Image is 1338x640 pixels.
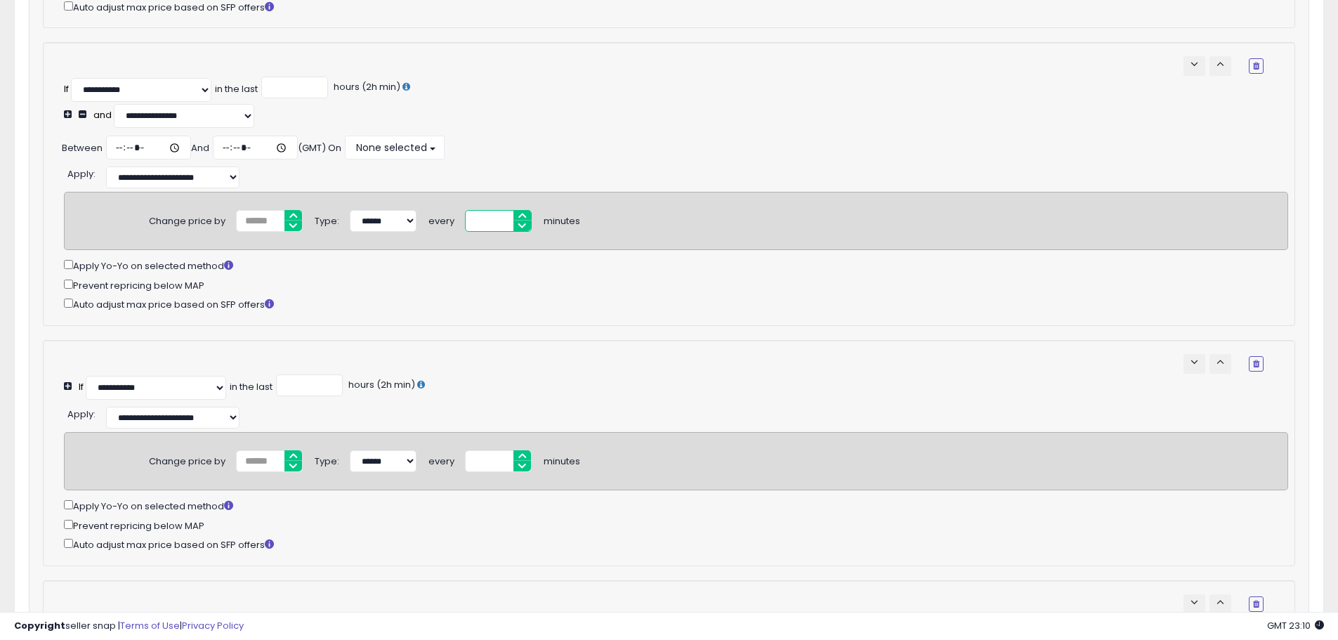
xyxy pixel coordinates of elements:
[64,277,1288,293] div: Prevent repricing below MAP
[182,619,244,632] a: Privacy Policy
[191,142,209,155] div: And
[1183,354,1205,374] button: keyboard_arrow_down
[428,210,454,228] div: every
[64,536,1288,552] div: Auto adjust max price based on SFP offers
[544,210,580,228] div: minutes
[1253,360,1259,368] i: Remove Condition
[1209,56,1231,76] button: keyboard_arrow_up
[64,517,1288,533] div: Prevent repricing below MAP
[64,257,1288,273] div: Apply Yo-Yo on selected method
[544,450,580,469] div: minutes
[315,210,339,228] div: Type:
[1183,56,1205,76] button: keyboard_arrow_down
[1214,58,1227,71] span: keyboard_arrow_up
[1183,594,1205,614] button: keyboard_arrow_down
[315,450,339,469] div: Type:
[1188,355,1201,369] span: keyboard_arrow_down
[215,83,258,96] div: in the last
[64,296,1288,312] div: Auto adjust max price based on SFP offers
[64,497,1288,514] div: Apply Yo-Yo on selected method
[67,403,96,422] div: :
[149,450,225,469] div: Change price by
[67,163,96,181] div: :
[1214,355,1227,369] span: keyboard_arrow_up
[14,619,65,632] strong: Copyright
[1253,600,1259,608] i: Remove Condition
[1188,58,1201,71] span: keyboard_arrow_down
[1253,62,1259,70] i: Remove Condition
[345,136,445,159] button: None selected
[62,142,103,155] div: Between
[332,80,400,93] span: hours (2h min)
[67,407,93,421] span: Apply
[1214,596,1227,609] span: keyboard_arrow_up
[1209,594,1231,614] button: keyboard_arrow_up
[346,378,415,391] span: hours (2h min)
[428,450,454,469] div: every
[1267,619,1324,632] span: 2025-09-9 23:10 GMT
[1188,596,1201,609] span: keyboard_arrow_down
[120,619,180,632] a: Terms of Use
[14,620,244,633] div: seller snap | |
[298,142,341,155] div: (GMT) On
[1209,354,1231,374] button: keyboard_arrow_up
[230,381,273,394] div: in the last
[354,141,427,155] span: None selected
[67,167,93,181] span: Apply
[149,210,225,228] div: Change price by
